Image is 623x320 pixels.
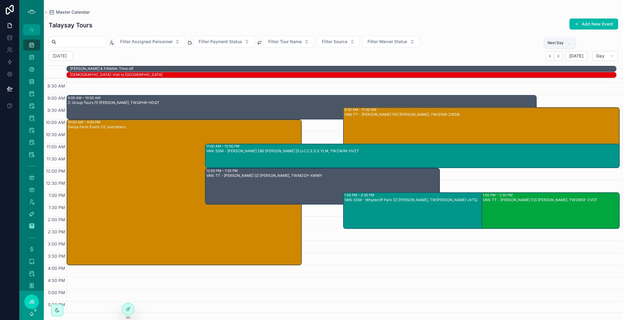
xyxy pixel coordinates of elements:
[70,72,616,77] div: [DEMOGRAPHIC_DATA]: Visit to [GEOGRAPHIC_DATA]
[565,51,587,61] button: [DATE]
[44,120,67,125] span: 10:00 AM
[596,53,604,59] span: Day
[46,253,67,259] span: 3:30 PM
[68,95,536,100] div: 9:00 AM – 10:00 AM
[317,36,360,47] button: Select Button
[193,36,255,47] button: Select Button
[569,53,583,59] span: [DATE]
[45,156,67,161] span: 11:30 AM
[199,39,242,45] span: Filter Payment Status
[206,168,440,173] div: 12:00 PM – 1:30 PM
[548,40,564,45] span: Next Day
[29,298,35,305] span: JB
[205,144,620,168] div: 11:00 AM – 12:00 PMVAN: SSM - [PERSON_NAME] (36) [PERSON_NAME] |S.U.C.C.E.S.S YLM, TW:ZAVM-HVZT
[46,241,67,246] span: 3:00 PM
[268,39,302,45] span: Filter Tour Name
[322,39,347,45] span: Filter Source
[362,36,420,47] button: Select Button
[45,144,67,149] span: 11:00 AM
[120,39,172,45] span: Filter Assigned Personnel
[70,66,616,71] div: [PERSON_NAME] & FIANNA: Time off
[205,168,440,204] div: 12:00 PM – 1:30 PMVAN: TT - [PERSON_NAME] (2) [PERSON_NAME], TW:MZGY-XWMY
[70,66,616,71] div: BLYTHE & FIANNA: Time off
[344,107,619,112] div: 9:30 AM – 11:30 AM
[46,278,67,283] span: 4:30 PM
[46,229,67,234] span: 2:30 PM
[67,120,301,265] div: 10:00 AM – 4:00 PMSwiya Farm Event: CC and others
[206,173,440,178] div: VAN: TT - [PERSON_NAME] (2) [PERSON_NAME], TW:MZGY-XWMY
[27,7,37,17] img: App logo
[344,198,578,202] div: VAN: SSM - Whytecliff Park (2) [PERSON_NAME], TW:[PERSON_NAME]-JVTQ
[46,83,67,88] span: 8:30 AM
[545,51,554,61] button: Back
[46,217,67,222] span: 2:00 PM
[47,205,67,210] span: 1:30 PM
[68,125,301,129] div: Swiya Farm Event: CC and others
[367,39,407,45] span: Filter Waiver Status
[206,149,619,153] div: VAN: SSM - [PERSON_NAME] (36) [PERSON_NAME] |S.U.C.C.E.S.S YLM, TW:ZAVM-HVZT
[53,53,67,59] h2: [DATE]
[70,72,616,77] div: SHAE: Visit to Japan
[68,100,536,105] div: Z: Group Tours (1) [PERSON_NAME], TW:QFHK-HDQT
[569,19,618,29] button: Add New Event
[56,9,90,15] span: Master Calendar
[44,168,67,174] span: 12:00 PM
[47,302,67,307] span: 5:30 PM
[482,193,620,229] div: 1:00 PM – 2:30 PMVAN: TT - [PERSON_NAME] (12) [PERSON_NAME], TW:DBKE-ZVGT
[567,40,572,45] span: .
[49,9,90,15] a: Master Calendar
[19,35,44,291] div: scrollable content
[115,36,185,47] button: Select Button
[46,95,67,101] span: 9:00 AM
[67,95,536,119] div: 9:00 AM – 10:00 AMZ: Group Tours (1) [PERSON_NAME], TW:QFHK-HDQT
[592,51,618,61] button: Day
[47,193,67,198] span: 1:00 PM
[263,36,314,47] button: Select Button
[46,108,67,113] span: 9:30 AM
[44,181,67,186] span: 12:30 PM
[344,193,578,198] div: 1:00 PM – 2:30 PM
[343,193,578,229] div: 1:00 PM – 2:30 PMVAN: SSM - Whytecliff Park (2) [PERSON_NAME], TW:[PERSON_NAME]-JVTQ
[344,112,619,117] div: VAN: FT - [PERSON_NAME] (10) [PERSON_NAME], TW:IZRW-ZWDB
[68,120,301,125] div: 10:00 AM – 4:00 PM
[554,51,563,61] button: Next
[44,132,67,137] span: 10:30 AM
[483,193,619,198] div: 1:00 PM – 2:30 PM
[46,266,67,271] span: 4:00 PM
[49,21,92,29] h1: Talaysay Tours
[343,108,619,156] div: 9:30 AM – 11:30 AMVAN: FT - [PERSON_NAME] (10) [PERSON_NAME], TW:IZRW-ZWDB
[47,290,67,295] span: 5:00 PM
[206,144,619,149] div: 11:00 AM – 12:00 PM
[483,198,619,202] div: VAN: TT - [PERSON_NAME] (12) [PERSON_NAME], TW:DBKE-ZVGT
